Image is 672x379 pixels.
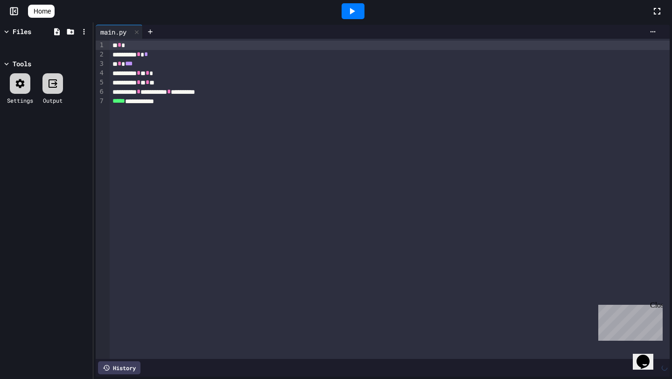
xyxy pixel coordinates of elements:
[13,27,31,36] div: Files
[13,59,31,69] div: Tools
[96,87,105,97] div: 6
[96,59,105,69] div: 3
[4,4,64,59] div: Chat with us now!Close
[28,5,55,18] a: Home
[96,25,143,39] div: main.py
[96,41,105,50] div: 1
[34,7,51,16] span: Home
[96,69,105,78] div: 4
[96,97,105,106] div: 7
[595,301,663,341] iframe: chat widget
[96,50,105,59] div: 2
[633,342,663,370] iframe: chat widget
[7,96,33,105] div: Settings
[98,361,140,374] div: History
[43,96,63,105] div: Output
[96,27,131,37] div: main.py
[96,78,105,87] div: 5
